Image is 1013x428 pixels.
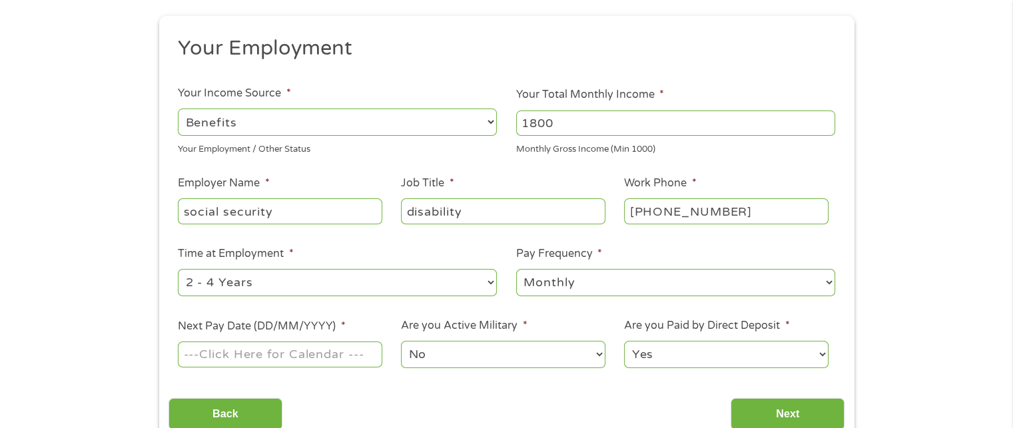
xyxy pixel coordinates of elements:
[178,35,825,62] h2: Your Employment
[178,198,382,224] input: Walmart
[624,319,789,333] label: Are you Paid by Direct Deposit
[401,176,454,190] label: Job Title
[401,198,605,224] input: Cashier
[516,247,602,261] label: Pay Frequency
[401,319,527,333] label: Are you Active Military
[624,176,696,190] label: Work Phone
[178,247,293,261] label: Time at Employment
[516,110,835,136] input: 1800
[516,138,835,156] div: Monthly Gross Income (Min 1000)
[178,320,345,333] label: Next Pay Date (DD/MM/YYYY)
[624,198,828,224] input: (231) 754-4010
[178,138,497,156] div: Your Employment / Other Status
[516,88,664,102] label: Your Total Monthly Income
[178,87,290,101] label: Your Income Source
[178,176,269,190] label: Employer Name
[178,341,382,367] input: ---Click Here for Calendar ---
